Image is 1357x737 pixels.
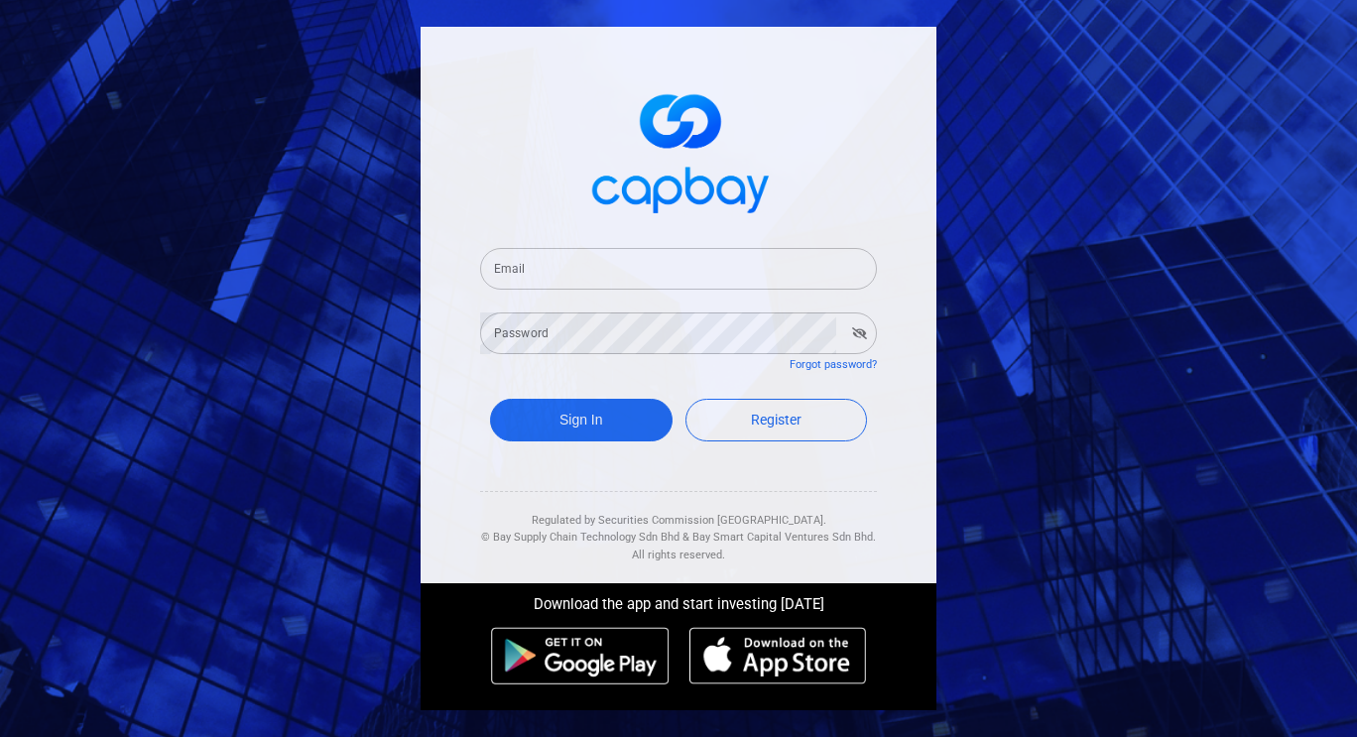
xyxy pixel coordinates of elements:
[490,399,673,441] button: Sign In
[579,76,778,224] img: logo
[685,399,868,441] a: Register
[481,531,679,544] span: © Bay Supply Chain Technology Sdn Bhd
[689,627,866,684] img: ios
[790,358,877,371] a: Forgot password?
[491,627,670,684] img: android
[751,412,802,428] span: Register
[480,492,877,564] div: Regulated by Securities Commission [GEOGRAPHIC_DATA]. & All rights reserved.
[406,583,951,617] div: Download the app and start investing [DATE]
[692,531,876,544] span: Bay Smart Capital Ventures Sdn Bhd.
